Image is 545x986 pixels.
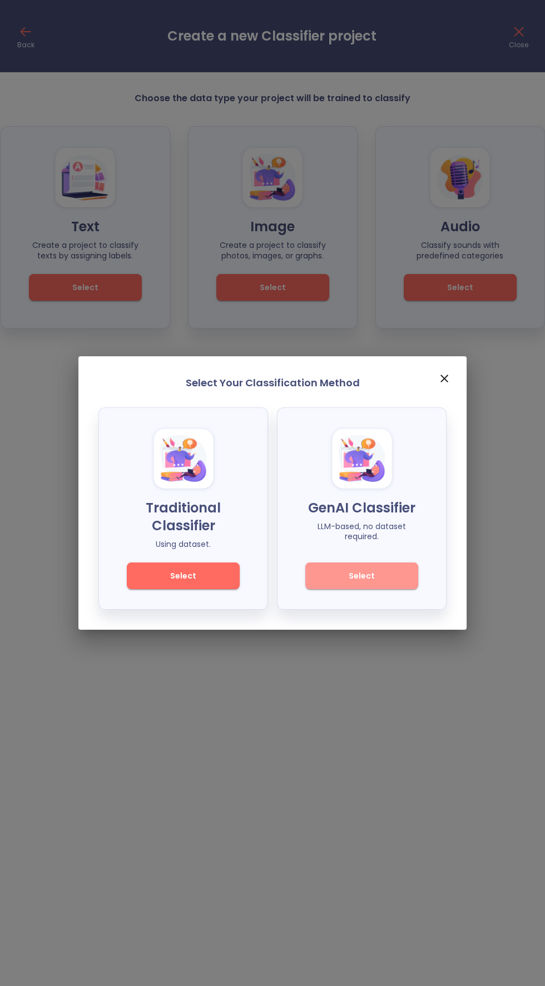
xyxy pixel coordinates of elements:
button: Select [127,562,240,589]
p: LLM-based, no dataset required. [305,521,418,549]
span: Select [324,569,399,583]
span: Select [146,569,221,583]
button: close [431,365,458,392]
p: Traditional Classifier [127,499,240,535]
button: Select [305,562,418,589]
p: Select Your Classification Method [98,376,447,390]
p: GenAI Classifier [305,499,418,517]
p: Using dataset. [127,539,240,550]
